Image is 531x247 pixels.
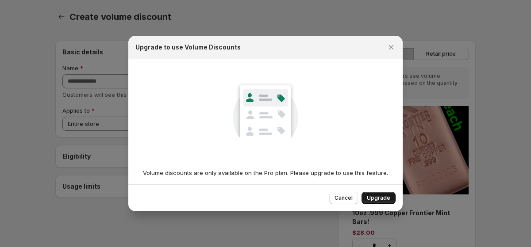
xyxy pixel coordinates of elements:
p: Volume discounts are only available on the Pro plan. Please upgrade to use this feature. [135,168,396,177]
button: Upgrade [362,192,396,204]
button: Close [385,41,397,53]
h2: Upgrade to use Volume Discounts [135,43,241,52]
button: Cancel [329,192,358,204]
span: Upgrade [367,194,390,201]
span: Cancel [335,194,353,201]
